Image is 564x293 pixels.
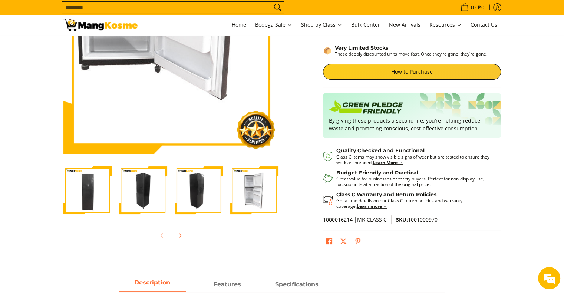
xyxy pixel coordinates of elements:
a: New Arrivals [385,15,424,35]
a: How to Purchase [323,64,501,80]
p: These deeply discounted units move fast. Once they’re gone, they’re gone. [335,51,487,57]
a: Share on Facebook [324,236,334,249]
a: Description [119,278,186,292]
button: Search [272,2,284,13]
span: Contact Us [471,21,497,28]
a: Bodega Sale [251,15,296,35]
span: 0 [470,5,475,10]
p: By giving these products a second life, you’re helping reduce waste and promoting conscious, cost... [329,117,495,132]
span: Resources [429,20,462,30]
strong: Class C Warranty and Return Policies [336,191,436,198]
img: Badge sustainability green pledge friendly [329,99,403,117]
span: 1001000970 [396,216,438,223]
strong: Quality Checked and Functional [336,147,425,154]
span: Description [119,278,186,291]
button: Next [172,227,188,244]
span: • [458,3,487,11]
nav: Main Menu [145,15,501,35]
textarea: Type your message and hit 'Enter' [4,202,141,228]
img: Condura 8.5 Cu. Ft. Two-Door Direct Cool Manual Defrost Inverter Refrigerator, CTD800MNI-A (Class... [119,166,167,214]
a: Description 2 [264,278,330,292]
a: Home [228,15,250,35]
span: New Arrivals [389,21,420,28]
strong: Budget-Friendly and Practical [336,169,418,176]
div: Minimize live chat window [122,4,139,21]
a: Learn more → [357,203,387,209]
p: Great value for businesses or thrifty buyers. Perfect for non-display use, backup units at a frac... [336,176,494,187]
span: Bodega Sale [255,20,292,30]
img: Condura 8.5 Cu. Ft. Two-Door Direct Cool Manual Defrost Inverter Refrigerator, CTD800MNI-A (Class... [175,166,223,214]
a: Contact Us [467,15,501,35]
span: 1000016214 |MK CLASS C [323,216,387,223]
div: Chat with us now [39,41,125,51]
a: Post on X [338,236,349,249]
img: Condura 8.5 Cu. Ft. Two-Door Direct Cool Manual Defrost Inverter Refrigerator, CTD800MNI-A (Class... [230,166,278,214]
img: BUY NOW: Class C Condura 8.5 Cu. Ft. 2-Door Inverter Ref l Mang Kosme [63,19,138,31]
span: Specifications [264,278,330,291]
span: Shop by Class [301,20,342,30]
span: We're online! [43,93,102,168]
span: Home [232,21,246,28]
span: Bulk Center [351,21,380,28]
strong: Very Limited Stocks [335,44,388,51]
strong: Features [214,281,241,288]
a: Shop by Class [297,15,346,35]
a: Bulk Center [347,15,384,35]
a: Learn More → [373,159,403,166]
p: Class C items may show visible signs of wear but are tested to ensure they work as intended. [336,154,494,165]
a: Description 1 [193,278,260,292]
span: SKU: [396,216,408,223]
a: Pin on Pinterest [353,236,363,249]
p: Get all the details on our Class C return policies and warranty coverage. [336,198,494,209]
span: ₱0 [477,5,485,10]
img: Condura 8.5 Cu. Ft. Two-Door Direct Cool Manual Defrost Inverter Refrigerator, CTD800MNI-A (Class... [63,166,112,214]
a: Resources [426,15,465,35]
